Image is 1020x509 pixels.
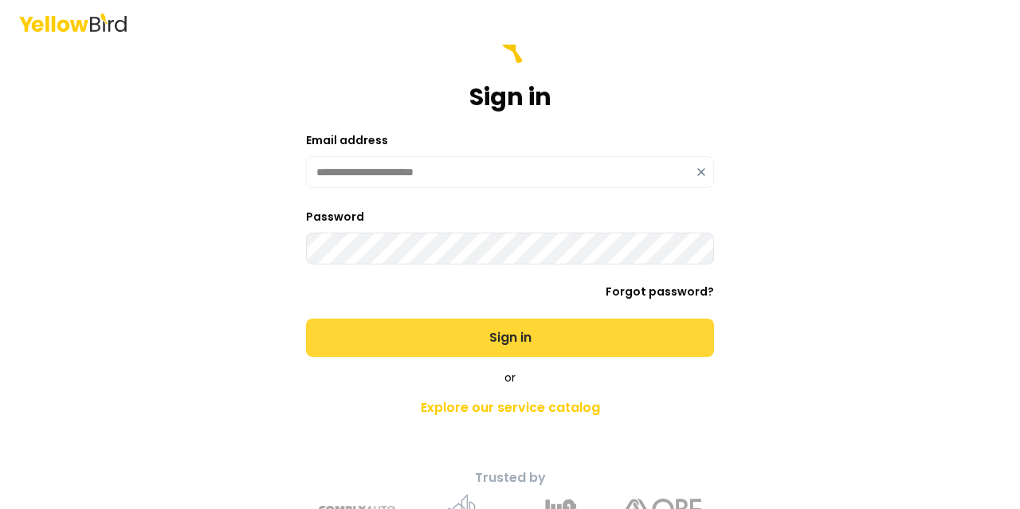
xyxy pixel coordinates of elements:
button: Sign in [306,319,714,357]
label: Password [306,209,364,225]
span: or [504,370,516,386]
label: Email address [306,132,388,148]
a: Explore our service catalog [229,392,790,424]
a: Forgot password? [606,284,714,300]
p: Trusted by [229,468,790,487]
h1: Sign in [469,83,551,112]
